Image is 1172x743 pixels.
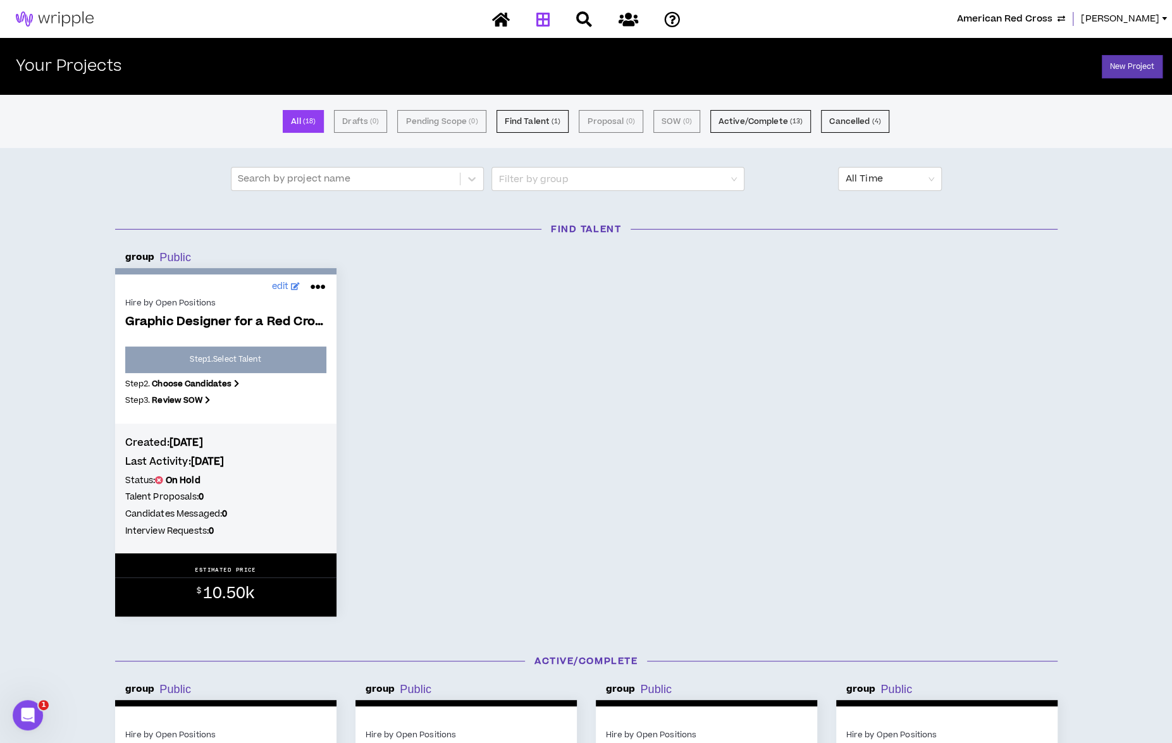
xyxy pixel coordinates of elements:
[395,680,431,699] p: Public
[125,507,326,521] h5: Candidates Messaged:
[195,566,256,574] p: ESTIMATED PRICE
[606,729,807,740] div: Hire by Open Positions
[166,474,200,487] b: On Hold
[125,490,326,504] h5: Talent Proposals:
[106,223,1067,236] h3: Find Talent
[125,378,326,390] p: Step 2 .
[790,116,803,127] small: ( 13 )
[552,116,560,127] small: ( 1 )
[283,110,324,133] button: All (18)
[125,436,326,450] h4: Created:
[821,110,889,133] button: Cancelled (4)
[39,700,49,710] span: 1
[209,525,214,537] b: 0
[606,682,636,696] p: group
[957,12,1065,26] button: American Red Cross
[366,682,395,696] p: group
[152,378,231,390] b: Choose Candidates
[397,110,486,133] button: Pending Scope (0)
[635,680,672,699] p: Public
[872,116,880,127] small: ( 4 )
[334,110,387,133] button: Drafts (0)
[125,524,326,538] h5: Interview Requests:
[125,250,155,264] p: group
[154,249,191,267] p: Public
[846,682,876,696] p: group
[203,582,254,605] span: 10.50k
[370,116,379,127] small: ( 0 )
[579,110,643,133] button: Proposal (0)
[199,491,204,503] b: 0
[125,297,326,309] div: Hire by Open Positions
[1081,12,1159,26] span: [PERSON_NAME]
[154,680,191,699] p: Public
[191,455,225,469] b: [DATE]
[957,12,1052,26] span: American Red Cross
[125,729,326,740] div: Hire by Open Positions
[106,654,1067,668] h3: Active/Complete
[125,474,326,488] h5: Status:
[626,116,634,127] small: ( 0 )
[653,110,700,133] button: SOW (0)
[303,116,316,127] small: ( 18 )
[875,680,912,699] p: Public
[125,682,155,696] p: group
[125,395,326,406] p: Step 3 .
[469,116,478,127] small: ( 0 )
[222,508,227,520] b: 0
[272,280,289,293] span: edit
[846,729,1047,740] div: Hire by Open Positions
[1102,55,1163,78] a: New Project
[152,395,202,406] b: Review SOW
[366,729,567,740] div: Hire by Open Positions
[125,315,326,329] span: Graphic Designer for a Red Cross [MEDICAL_DATA] I...
[710,110,811,133] button: Active/Complete (13)
[269,277,304,297] a: edit
[125,455,326,469] h4: Last Activity:
[16,58,121,76] h2: Your Projects
[170,436,203,450] b: [DATE]
[497,110,569,133] button: Find Talent (1)
[682,116,691,127] small: ( 0 )
[13,700,43,730] iframe: Intercom live chat
[846,168,934,190] span: All Time
[197,586,201,596] sup: $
